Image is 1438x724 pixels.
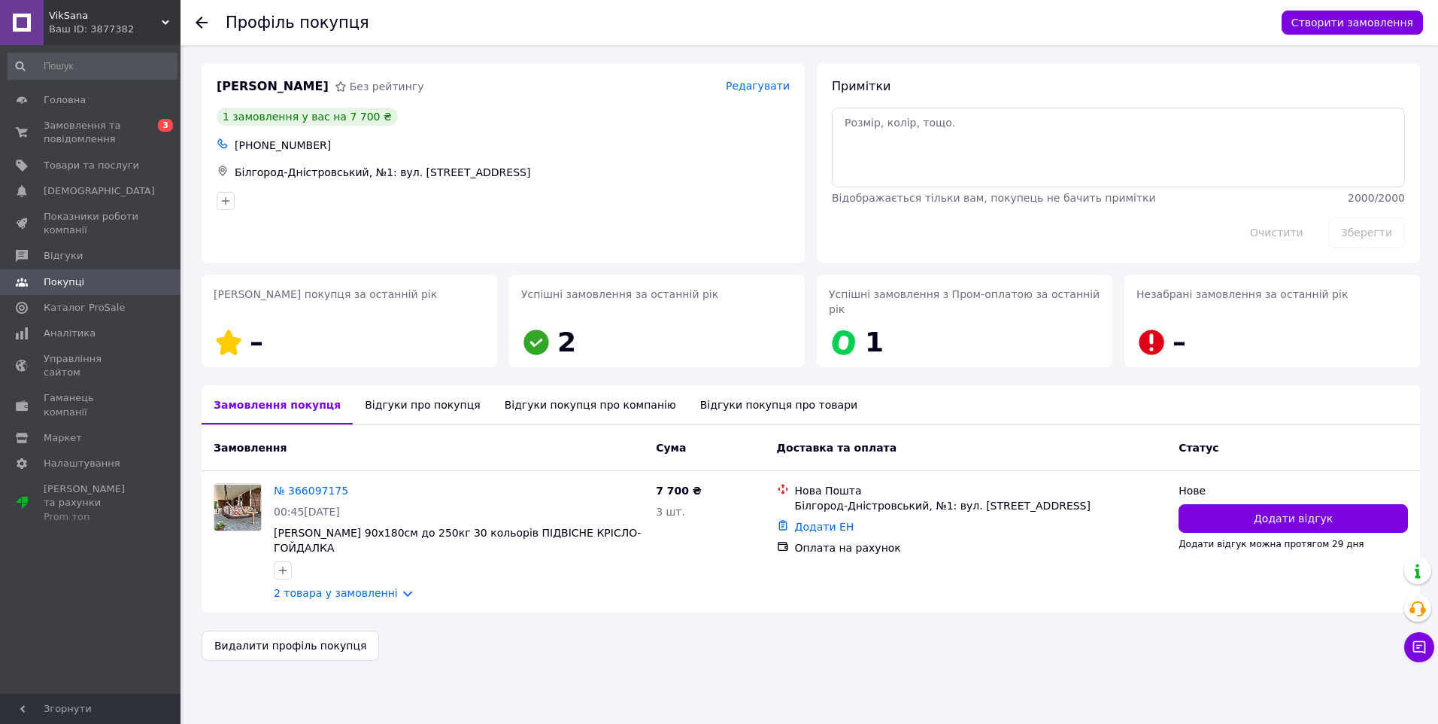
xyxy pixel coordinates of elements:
[44,510,139,524] div: Prom топ
[1136,288,1348,300] span: Незабрані замовлення за останній рік
[656,442,686,454] span: Cума
[158,119,173,132] span: 3
[688,385,869,424] div: Відгуки покупця про товари
[214,485,261,531] img: Фото товару
[795,483,1167,498] div: Нова Пошта
[1173,327,1186,357] span: –
[44,482,139,524] span: [PERSON_NAME] та рахунки
[795,521,854,533] a: Додати ЕН
[214,483,262,531] a: Фото товару
[274,485,348,497] a: № 366097175
[214,288,437,300] span: [PERSON_NAME] покупця за останній рік
[44,119,139,146] span: Замовлення та повідомлення
[44,93,86,107] span: Головна
[250,327,263,357] span: –
[1179,539,1364,549] span: Додати відгук можна протягом 29 дня
[44,431,82,445] span: Маркет
[49,23,181,36] div: Ваш ID: 3877382
[44,249,83,263] span: Відгуки
[44,352,139,379] span: Управління сайтом
[49,9,162,23] span: VikSana
[1254,511,1333,526] span: Додати відгук
[44,159,139,172] span: Товари та послуги
[196,15,208,30] div: Повернутися назад
[44,184,155,198] span: [DEMOGRAPHIC_DATA]
[232,135,793,156] div: [PHONE_NUMBER]
[44,391,139,418] span: Гаманець компанії
[829,288,1100,315] span: Успішні замовлення з Пром-оплатою за останній рік
[1179,483,1408,498] div: Нове
[726,80,790,92] span: Редагувати
[1179,504,1408,533] button: Додати відгук
[777,442,897,454] span: Доставка та оплата
[1348,192,1405,204] span: 2000 / 2000
[353,385,492,424] div: Відгуки про покупця
[44,210,139,237] span: Показники роботи компанії
[1282,11,1423,35] button: Створити замовлення
[656,485,702,497] span: 7 700 ₴
[226,14,369,32] h1: Профіль покупця
[217,108,398,126] div: 1 замовлення у вас на 7 700 ₴
[865,327,884,357] span: 1
[832,192,1156,204] span: Відображається тільки вам, покупець не бачить примітки
[656,506,685,518] span: 3 шт.
[795,498,1167,513] div: Білгород-Дністровський, №1: вул. [STREET_ADDRESS]
[1404,632,1434,662] button: Чат з покупцем
[202,631,379,661] button: Видалити профіль покупця
[214,442,287,454] span: Замовлення
[44,457,120,470] span: Налаштування
[274,587,398,599] a: 2 товара у замовленні
[8,53,177,80] input: Пошук
[44,301,125,315] span: Каталог ProSale
[202,385,353,424] div: Замовлення покупця
[274,527,641,554] a: [PERSON_NAME] 90х180см до 250кг 30 кольорів ПІДВІСНЕ КРІСЛО-ГОЙДАЛКА
[44,275,84,289] span: Покупці
[44,327,96,340] span: Аналітика
[493,385,688,424] div: Відгуки покупця про компанію
[217,78,329,96] span: [PERSON_NAME]
[521,288,718,300] span: Успішні замовлення за останній рік
[232,162,793,183] div: Білгород-Дністровський, №1: вул. [STREET_ADDRESS]
[557,327,576,357] span: 2
[1179,442,1218,454] span: Статус
[274,506,340,518] span: 00:45[DATE]
[832,79,890,93] span: Примітки
[795,540,1167,555] div: Оплата на рахунок
[350,81,424,93] span: Без рейтингу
